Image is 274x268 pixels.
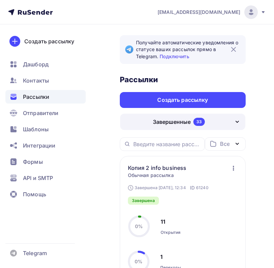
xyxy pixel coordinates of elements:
[135,223,143,229] span: 0%
[160,253,163,261] div: 1
[23,249,47,257] span: Telegram
[128,184,209,191] div: Завершена [DATE], 12:34
[23,190,46,198] span: Помощь
[161,230,181,235] div: Открытия
[193,118,205,126] div: 33
[136,39,240,60] span: Получайте автоматические уведомления о статусе ваших рассылок прямо в Telegram.
[23,60,49,68] span: Дашборд
[24,37,74,45] div: Создать рассылку
[128,164,197,172] a: Копия 2 info business
[5,155,86,169] a: Формы
[23,158,43,166] span: Формы
[5,58,86,71] a: Дашборд
[135,259,142,264] span: 0%
[23,109,59,117] span: Отправители
[133,140,201,148] input: Введите название рассылки
[23,93,49,101] span: Рассылки
[158,9,240,16] span: [EMAIL_ADDRESS][DOMAIN_NAME]
[158,5,266,19] a: [EMAIL_ADDRESS][DOMAIN_NAME]
[205,137,246,151] button: Все
[23,141,55,150] span: Интеграции
[23,76,49,85] span: Контакты
[23,125,49,133] span: Шаблоны
[160,53,189,59] a: Подключить
[5,122,86,136] a: Шаблоны
[220,140,229,148] div: Все
[120,113,246,130] button: Завершенные 33
[128,172,174,179] span: Обычная рассылка
[5,106,86,120] a: Отправители
[5,90,86,104] a: Рассылки
[196,184,209,191] span: 61240
[128,197,159,205] div: Завершена
[5,74,86,87] a: Контакты
[190,184,195,191] span: ID
[153,118,191,126] div: Завершенные
[157,96,208,104] div: Создать рассылку
[23,174,53,182] span: API и SMTP
[161,218,165,226] div: 11
[120,75,246,84] h3: Рассылки
[125,45,133,53] img: Telegram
